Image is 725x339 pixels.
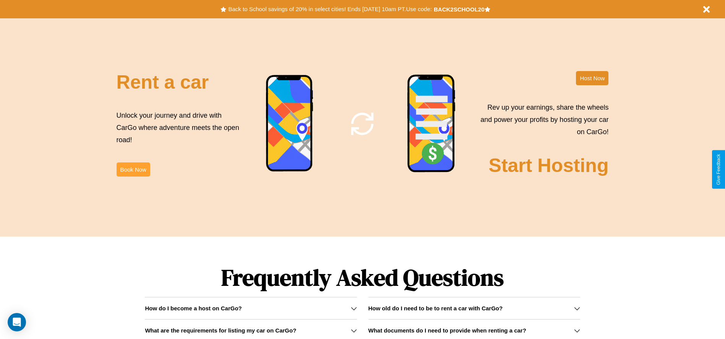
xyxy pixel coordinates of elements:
[145,258,580,297] h1: Frequently Asked Questions
[489,154,609,177] h2: Start Hosting
[226,4,433,15] button: Back to School savings of 20% in select cities! Ends [DATE] 10am PT.Use code:
[145,305,242,311] h3: How do I become a host on CarGo?
[368,327,526,334] h3: What documents do I need to provide when renting a car?
[407,74,456,174] img: phone
[8,313,26,331] div: Open Intercom Messenger
[434,6,485,13] b: BACK2SCHOOL20
[716,154,721,185] div: Give Feedback
[145,327,296,334] h3: What are the requirements for listing my car on CarGo?
[266,75,314,173] img: phone
[368,305,503,311] h3: How old do I need to be to rent a car with CarGo?
[117,71,209,93] h2: Rent a car
[117,109,242,146] p: Unlock your journey and drive with CarGo where adventure meets the open road!
[476,101,608,138] p: Rev up your earnings, share the wheels and power your profits by hosting your car on CarGo!
[117,162,150,177] button: Book Now
[576,71,608,85] button: Host Now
